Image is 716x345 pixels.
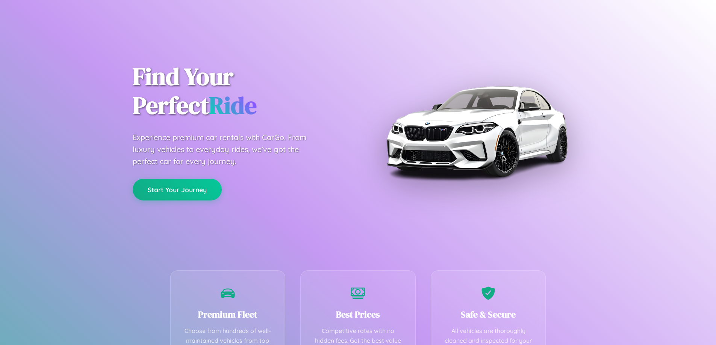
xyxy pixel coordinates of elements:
[312,308,404,321] h3: Best Prices
[133,179,222,200] button: Start Your Journey
[133,62,347,120] h1: Find Your Perfect
[442,308,534,321] h3: Safe & Secure
[182,308,274,321] h3: Premium Fleet
[383,38,571,225] img: Premium BMW car rental vehicle
[133,131,321,167] p: Experience premium car rentals with CarGo. From luxury vehicles to everyday rides, we've got the ...
[209,89,257,122] span: Ride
